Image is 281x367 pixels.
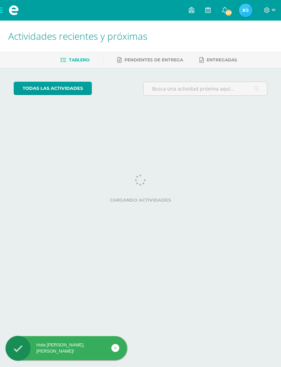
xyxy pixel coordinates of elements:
a: Pendientes de entrega [117,55,183,66]
input: Busca una actividad próxima aquí... [144,82,267,95]
a: todas las Actividades [14,82,92,95]
a: Entregadas [199,55,237,66]
div: Hola [PERSON_NAME], [PERSON_NAME]! [5,342,127,354]
label: Cargando actividades [14,198,267,203]
a: Tablero [60,55,89,66]
span: Pendientes de entrega [124,57,183,62]
span: Tablero [69,57,89,62]
span: Entregadas [207,57,237,62]
img: 4a285a91233724578bb21875f493a870.png [239,3,253,17]
span: Actividades recientes y próximas [8,29,147,43]
span: 237 [225,9,232,16]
